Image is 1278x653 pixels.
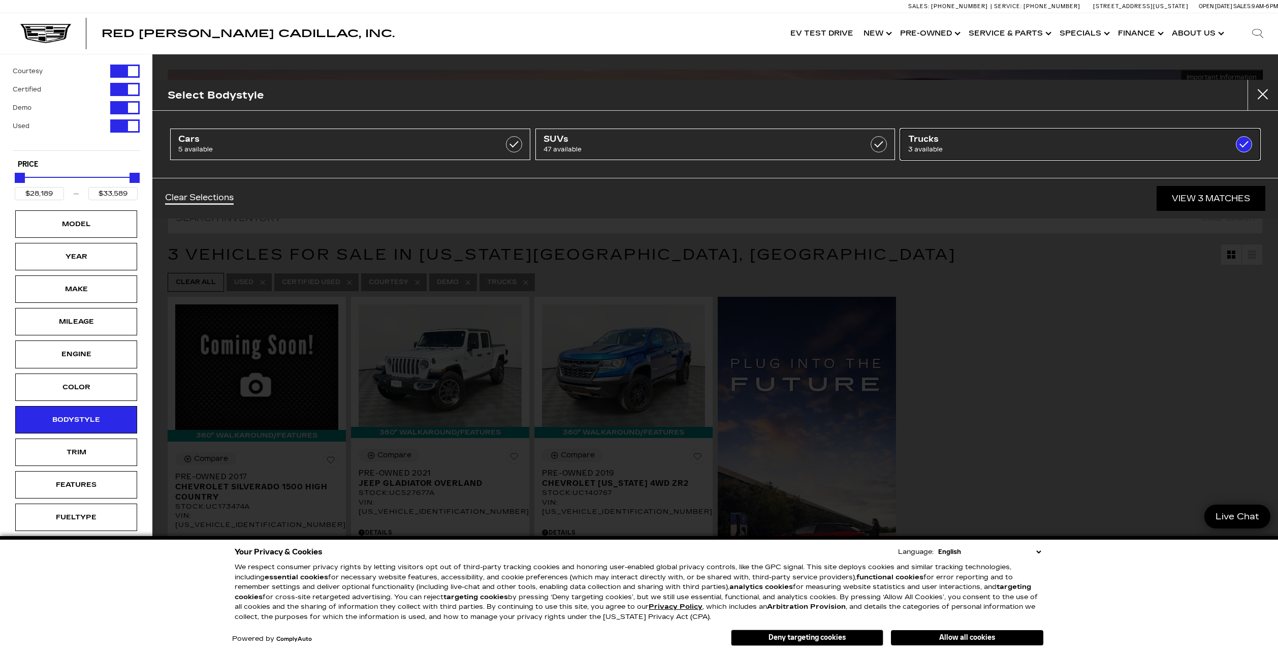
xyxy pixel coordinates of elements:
a: EV Test Drive [785,13,858,54]
strong: functional cookies [856,573,923,581]
input: Maximum [88,187,138,200]
button: Close [1248,80,1278,110]
div: Trim [51,447,102,458]
a: Pre-Owned [895,13,964,54]
a: ComplyAuto [276,636,312,642]
div: Powered by [232,636,312,642]
div: Year [51,251,102,262]
span: [PHONE_NUMBER] [1024,3,1080,10]
div: EngineEngine [15,340,137,368]
div: FueltypeFueltype [15,504,137,531]
div: Mileage [51,316,102,327]
a: New [858,13,895,54]
div: Color [51,382,102,393]
div: Features [51,479,102,490]
a: Live Chat [1204,505,1270,528]
label: Used [13,121,29,131]
strong: essential cookies [265,573,328,581]
span: SUVs [544,134,836,144]
label: Courtesy [13,66,43,76]
div: Engine [51,349,102,360]
p: We respect consumer privacy rights by letting visitors opt out of third-party tracking cookies an... [235,563,1043,622]
a: Cars5 available [170,129,530,160]
span: Your Privacy & Cookies [235,545,323,559]
span: 9 AM-6 PM [1252,3,1278,10]
label: Certified [13,84,41,95]
input: Minimum [15,187,64,200]
span: Sales: [908,3,930,10]
a: SUVs47 available [535,129,896,160]
label: Demo [13,103,31,113]
div: BodystyleBodystyle [15,406,137,433]
a: Red [PERSON_NAME] Cadillac, Inc. [102,28,395,39]
button: Deny targeting cookies [731,630,883,646]
h5: Price [18,160,135,169]
div: Bodystyle [51,414,102,425]
span: Service: [994,3,1022,10]
span: Open [DATE] [1199,3,1232,10]
strong: targeting cookies [235,583,1031,601]
div: Filter by Vehicle Type [13,65,140,150]
a: Sales: [PHONE_NUMBER] [908,4,991,9]
a: Clear Selections [165,193,234,205]
div: Language: [898,549,934,555]
span: Sales: [1233,3,1252,10]
select: Language Select [936,547,1043,557]
a: Service & Parts [964,13,1055,54]
button: Allow all cookies [891,630,1043,645]
strong: analytics cookies [729,583,793,591]
span: 47 available [544,144,836,154]
div: Make [51,284,102,295]
div: TrimTrim [15,439,137,466]
img: Cadillac Dark Logo with Cadillac White Text [20,24,71,43]
div: Price [15,169,138,200]
span: Trucks [908,134,1200,144]
div: MakeMake [15,275,137,303]
div: Search [1237,13,1278,54]
span: Live Chat [1210,511,1264,522]
a: Finance [1113,13,1167,54]
span: Cars [178,134,470,144]
div: FeaturesFeatures [15,471,137,499]
div: Maximum Price [130,173,140,183]
span: Red [PERSON_NAME] Cadillac, Inc. [102,27,395,40]
div: Fueltype [51,512,102,523]
a: View 3 Matches [1157,186,1265,211]
strong: targeting cookies [443,593,508,601]
span: 3 available [908,144,1200,154]
span: 5 available [178,144,470,154]
div: MileageMileage [15,308,137,335]
u: Privacy Policy [649,603,702,611]
a: [STREET_ADDRESS][US_STATE] [1093,3,1189,10]
div: Model [51,219,102,230]
div: ColorColor [15,374,137,401]
a: Trucks3 available [900,129,1260,160]
h2: Select Bodystyle [168,87,264,104]
a: About Us [1167,13,1227,54]
div: YearYear [15,243,137,270]
span: [PHONE_NUMBER] [931,3,988,10]
strong: Arbitration Provision [767,603,846,611]
a: Specials [1055,13,1113,54]
div: Minimum Price [15,173,25,183]
div: ModelModel [15,210,137,238]
a: Service: [PHONE_NUMBER] [991,4,1083,9]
